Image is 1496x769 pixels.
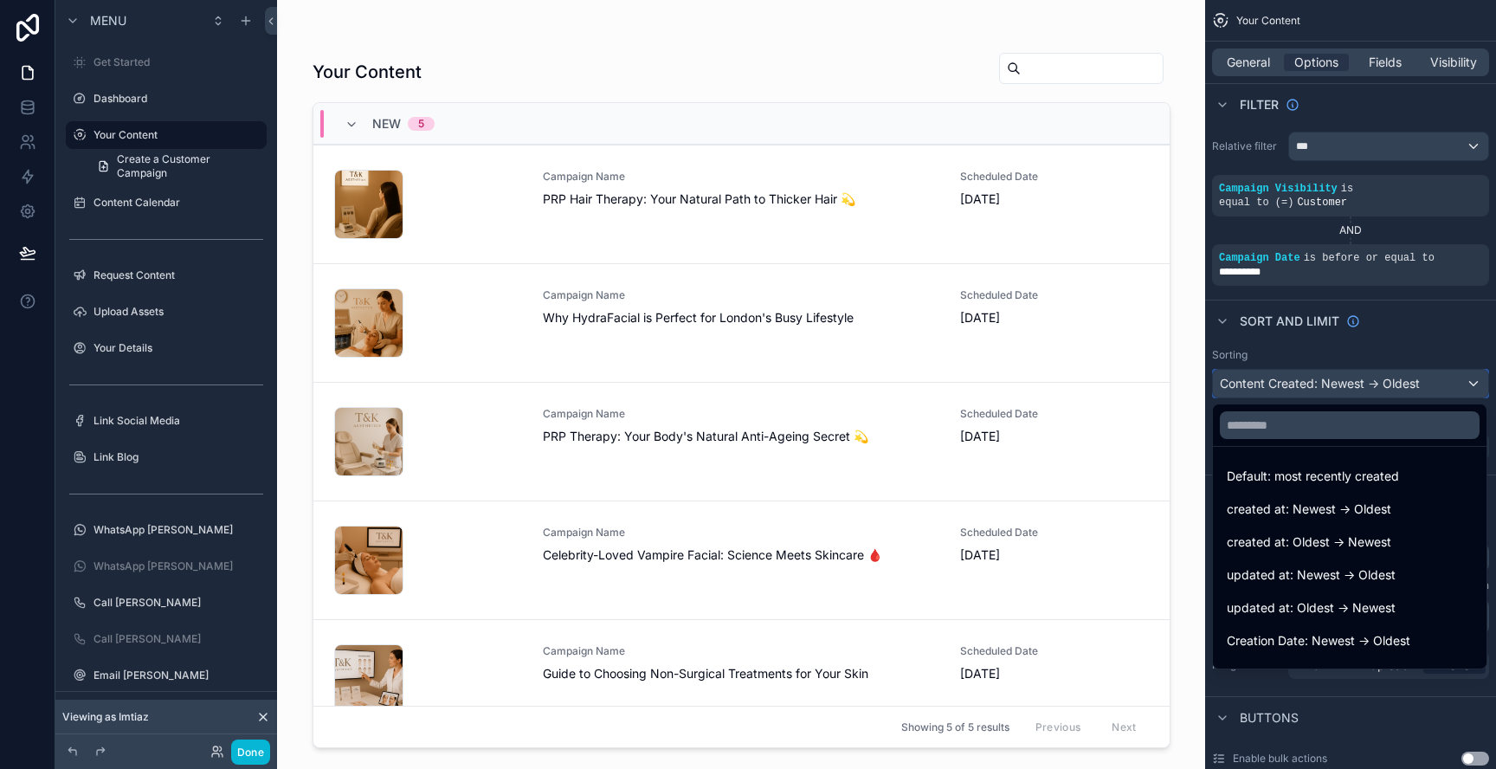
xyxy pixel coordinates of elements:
[1227,466,1399,487] span: Default: most recently created
[901,721,1009,734] span: Showing 5 of 5 results
[1227,598,1396,618] span: updated at: Oldest -> Newest
[418,117,424,131] div: 5
[1227,499,1391,520] span: created at: Newest -> Oldest
[1227,663,1410,684] span: Creation Date: Oldest -> Newest
[1227,630,1410,651] span: Creation Date: Newest -> Oldest
[1227,532,1391,553] span: created at: Oldest -> Newest
[1227,565,1396,585] span: updated at: Newest -> Oldest
[372,115,401,132] span: New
